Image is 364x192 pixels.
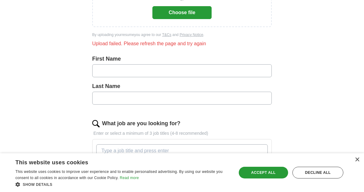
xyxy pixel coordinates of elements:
p: Enter or select a minimum of 3 job titles (4-8 recommended) [92,130,272,137]
input: Type a job title and press enter [96,144,268,157]
div: Upload failed. Please refresh the page and try again [92,40,272,47]
img: search.png [92,120,100,127]
label: What job are you looking for? [102,119,180,128]
div: This website uses cookies [15,157,215,166]
label: First Name [92,55,272,63]
div: Decline all [292,167,343,178]
div: Close [355,158,359,162]
div: Show details [15,181,230,187]
label: Last Name [92,82,272,90]
div: Accept all [239,167,288,178]
a: Privacy Notice [180,33,203,37]
span: Show details [23,182,52,187]
button: Choose file [152,6,212,19]
span: This website uses cookies to improve user experience and to enable personalised advertising. By u... [15,170,222,180]
a: Read more, opens a new window [120,176,139,180]
a: T&Cs [162,33,171,37]
div: By uploading your resume you agree to our and . [92,32,272,38]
